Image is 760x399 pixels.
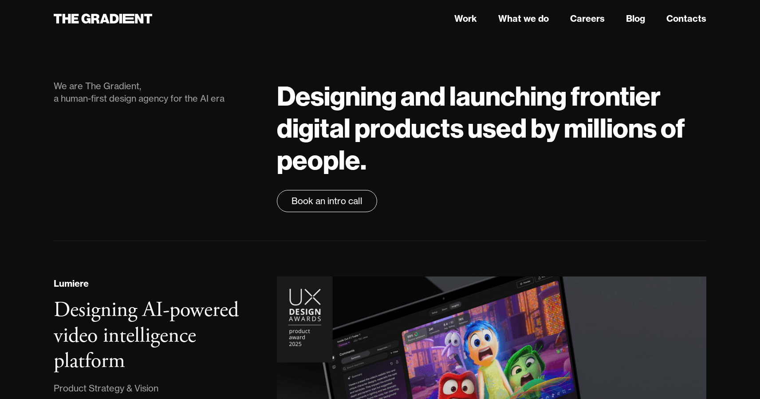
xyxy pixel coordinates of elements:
a: Book an intro call [277,190,377,212]
h1: Designing and launching frontier digital products used by millions of people. [277,80,706,176]
h3: Designing AI-powered video intelligence platform [54,296,239,375]
a: Work [454,12,477,25]
div: We are The Gradient, a human-first design agency for the AI era [54,80,260,105]
a: Careers [570,12,605,25]
a: Contacts [666,12,706,25]
a: Blog [626,12,645,25]
a: What we do [498,12,549,25]
div: Lumiere [54,277,89,290]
